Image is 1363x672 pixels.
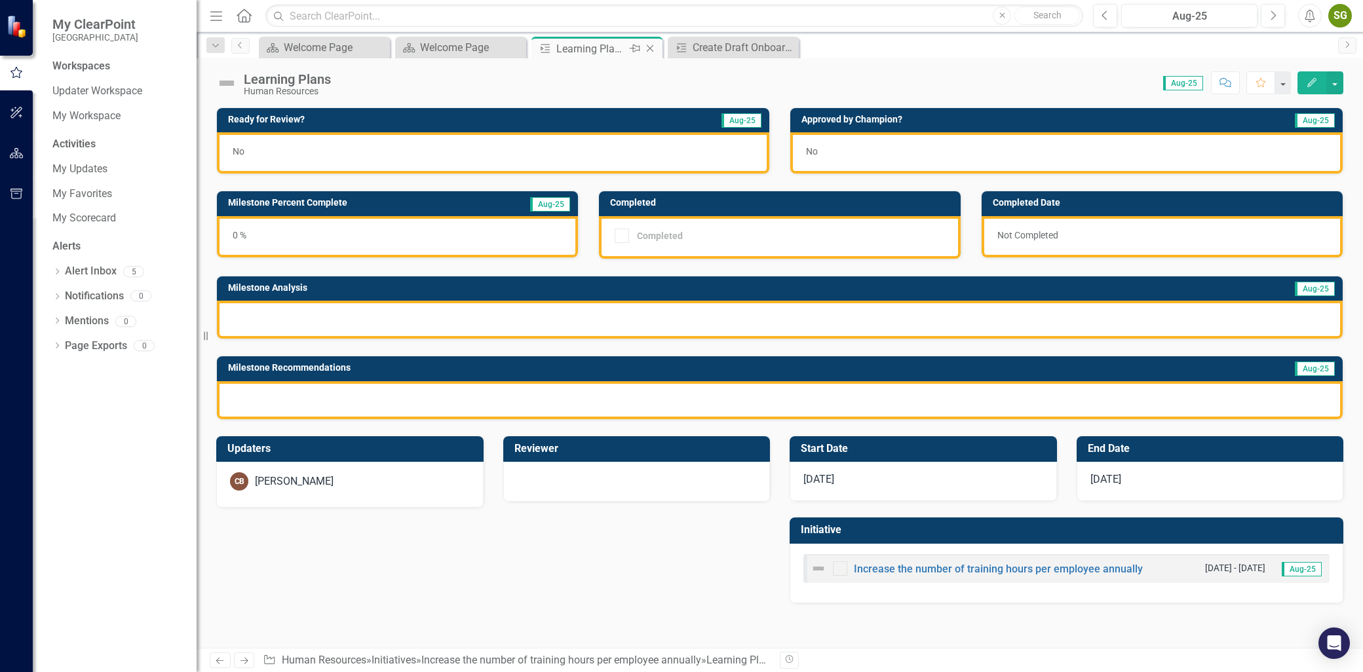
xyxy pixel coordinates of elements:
[1318,627,1350,659] div: Open Intercom Messenger
[420,39,523,56] div: Welcome Page
[706,654,776,666] div: Learning Plans
[982,216,1343,257] div: Not Completed
[216,73,237,94] img: Not Defined
[721,113,761,128] span: Aug-25
[801,115,1181,124] h3: Approved by Champion?
[52,137,183,152] div: Activities
[1014,7,1080,25] button: Search
[244,86,331,96] div: Human Resources
[372,654,416,666] a: Initiatives
[230,472,248,491] div: CB
[854,563,1143,575] a: Increase the number of training hours per employee annually
[693,39,796,56] div: Create Draft Onboarding Program for Day One through First Year
[52,187,183,202] a: My Favorites
[65,264,117,279] a: Alert Inbox
[671,39,796,56] a: Create Draft Onboarding Program for Day One through First Year
[1090,473,1121,485] span: [DATE]
[811,561,826,576] img: Not Defined
[1282,562,1322,576] span: Aug-25
[65,314,109,329] a: Mentions
[52,211,183,226] a: My Scorecard
[1205,562,1265,574] small: [DATE] - [DATE]
[65,339,127,354] a: Page Exports
[265,5,1083,28] input: Search ClearPoint...
[801,443,1050,455] h3: Start Date
[52,239,183,254] div: Alerts
[115,316,136,327] div: 0
[282,654,366,666] a: Human Resources
[514,443,764,455] h3: Reviewer
[806,146,818,157] span: No
[1328,4,1352,28] button: SG
[530,197,570,212] span: Aug-25
[1126,9,1253,24] div: Aug-25
[1088,443,1337,455] h3: End Date
[1121,4,1257,28] button: Aug-25
[801,524,1337,536] h3: Initiative
[1295,362,1335,376] span: Aug-25
[228,115,575,124] h3: Ready for Review?
[123,266,144,277] div: 5
[803,473,834,485] span: [DATE]
[52,16,138,32] span: My ClearPoint
[227,443,477,455] h3: Updaters
[52,109,183,124] a: My Workspace
[263,653,770,668] div: » » »
[255,474,334,489] div: [PERSON_NAME]
[7,15,29,38] img: ClearPoint Strategy
[52,32,138,43] small: [GEOGRAPHIC_DATA]
[65,289,124,304] a: Notifications
[993,198,1336,208] h3: Completed Date
[130,291,151,302] div: 0
[421,654,701,666] a: Increase the number of training hours per employee annually
[217,216,578,257] div: 0 %
[284,39,387,56] div: Welcome Page
[610,198,953,208] h3: Completed
[1033,10,1062,20] span: Search
[228,198,484,208] h3: Milestone Percent Complete
[52,84,183,99] a: Updater Workspace
[134,341,155,352] div: 0
[398,39,523,56] a: Welcome Page
[233,146,244,157] span: No
[228,283,957,293] h3: Milestone Analysis
[52,162,183,177] a: My Updates
[556,41,626,57] div: Learning Plans
[228,363,1057,373] h3: Milestone Recommendations
[52,59,110,74] div: Workspaces
[244,72,331,86] div: Learning Plans
[262,39,387,56] a: Welcome Page
[1295,113,1335,128] span: Aug-25
[1163,76,1203,90] span: Aug-25
[1295,282,1335,296] span: Aug-25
